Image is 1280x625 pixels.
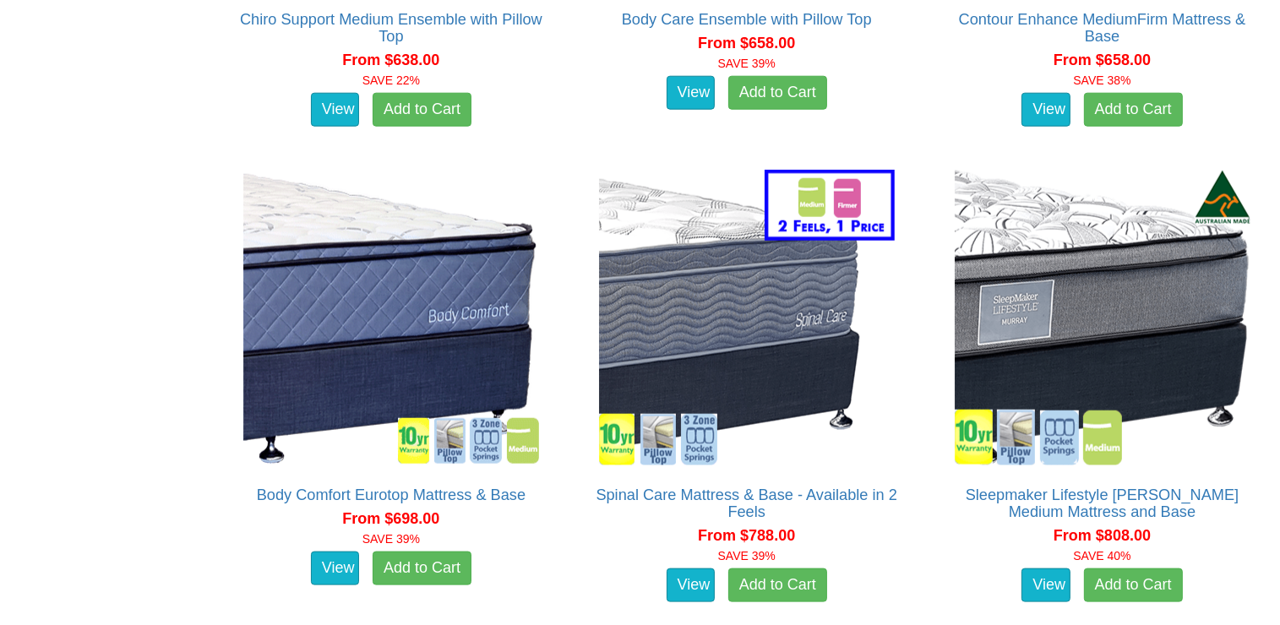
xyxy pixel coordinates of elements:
span: From $788.00 [698,527,795,544]
span: From $808.00 [1054,527,1151,544]
a: View [311,552,360,585]
a: Body Care Ensemble with Pillow Top [622,11,872,28]
font: SAVE 39% [718,57,776,70]
a: Add to Cart [728,76,827,110]
a: Body Comfort Eurotop Mattress & Base [257,486,526,503]
a: View [667,76,716,110]
a: Add to Cart [1084,93,1183,127]
a: Spinal Care Mattress & Base - Available in 2 Feels [596,486,897,520]
font: SAVE 39% [718,549,776,562]
span: From $698.00 [342,510,439,527]
a: Add to Cart [373,93,471,127]
font: SAVE 22% [362,73,420,87]
a: View [311,93,360,127]
a: Sleepmaker Lifestyle [PERSON_NAME] Medium Mattress and Base [966,486,1239,520]
a: Add to Cart [1084,568,1183,602]
a: Add to Cart [728,568,827,602]
span: From $638.00 [342,52,439,68]
font: SAVE 38% [1073,73,1130,87]
img: Spinal Care Mattress & Base - Available in 2 Feels [595,166,899,470]
font: SAVE 39% [362,532,420,546]
span: From $658.00 [698,35,795,52]
span: From $658.00 [1054,52,1151,68]
a: View [1021,93,1070,127]
a: Chiro Support Medium Ensemble with Pillow Top [240,11,542,45]
a: Add to Cart [373,552,471,585]
img: Body Comfort Eurotop Mattress & Base [239,166,543,470]
a: View [667,568,716,602]
font: SAVE 40% [1073,549,1130,562]
img: Sleepmaker Lifestyle Murray Medium Mattress and Base [950,166,1255,470]
a: Contour Enhance MediumFirm Mattress & Base [959,11,1246,45]
a: View [1021,568,1070,602]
